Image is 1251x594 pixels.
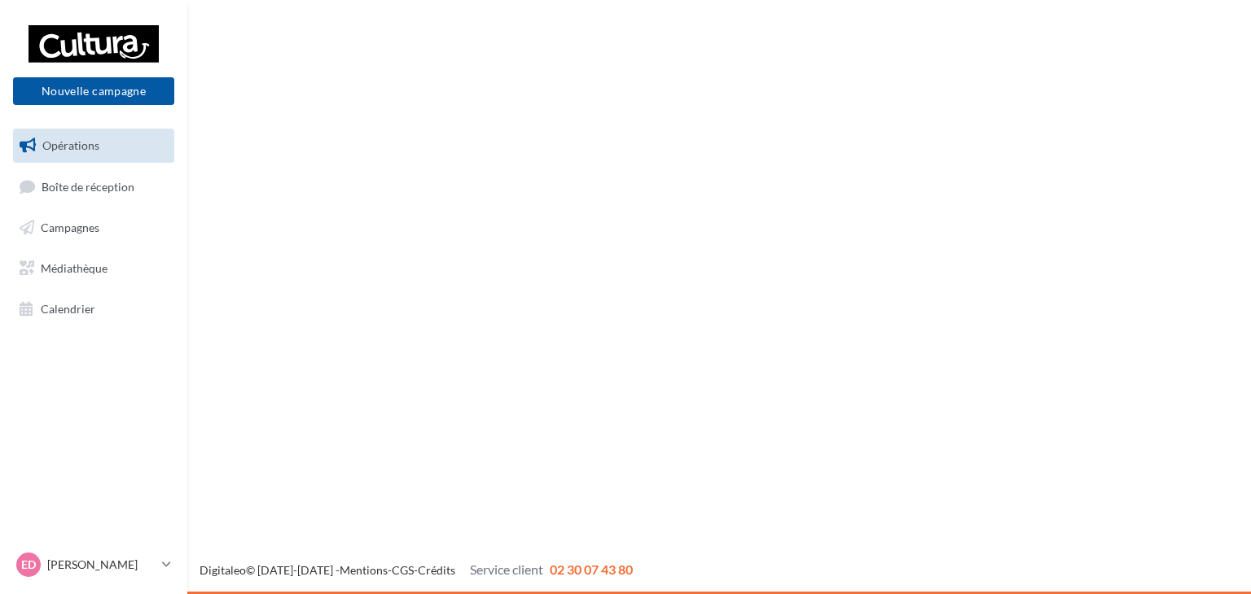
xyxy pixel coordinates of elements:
span: Boîte de réception [42,179,134,193]
a: Campagnes [10,211,178,245]
span: Médiathèque [41,261,108,275]
a: Mentions [340,563,388,577]
a: Crédits [418,563,455,577]
a: ED [PERSON_NAME] [13,549,174,580]
a: Digitaleo [200,563,246,577]
a: Boîte de réception [10,169,178,204]
a: CGS [392,563,414,577]
a: Médiathèque [10,251,178,286]
span: Campagnes [41,221,99,234]
span: Calendrier [41,301,95,315]
span: ED [21,557,36,573]
p: [PERSON_NAME] [47,557,156,573]
a: Opérations [10,129,178,163]
span: Service client [470,561,543,577]
span: Opérations [42,138,99,152]
a: Calendrier [10,292,178,326]
span: 02 30 07 43 80 [550,561,633,577]
span: © [DATE]-[DATE] - - - [200,563,633,577]
button: Nouvelle campagne [13,77,174,105]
